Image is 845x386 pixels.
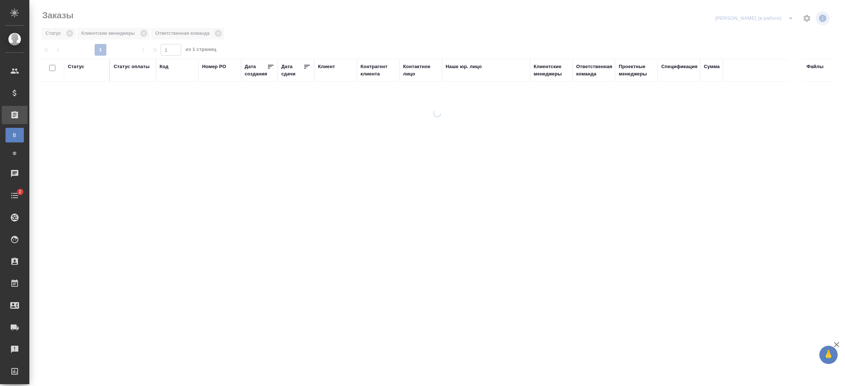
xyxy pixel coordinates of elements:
[6,146,24,161] a: Ф
[704,63,720,70] div: Сумма
[661,63,698,70] div: Спецификация
[202,63,226,70] div: Номер PO
[9,150,20,157] span: Ф
[819,346,838,364] button: 🙏
[619,63,654,78] div: Проектные менеджеры
[6,128,24,142] a: В
[361,63,396,78] div: Контрагент клиента
[576,63,612,78] div: Ответственная команда
[245,63,267,78] div: Дата создания
[822,347,835,363] span: 🙏
[281,63,303,78] div: Дата сдачи
[446,63,482,70] div: Наше юр. лицо
[160,63,168,70] div: Код
[14,188,26,196] span: 2
[403,63,438,78] div: Контактное лицо
[9,131,20,139] span: В
[806,63,823,70] div: Файлы
[534,63,569,78] div: Клиентские менеджеры
[318,63,335,70] div: Клиент
[68,63,84,70] div: Статус
[114,63,150,70] div: Статус оплаты
[2,186,28,205] a: 2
